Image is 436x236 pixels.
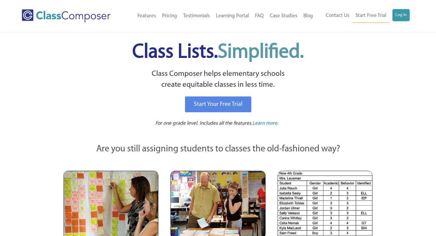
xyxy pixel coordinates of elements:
[252,9,267,23] a: FAQ
[63,69,373,91] p: Class Composer helps elementary schools create equitable classes in less time.
[352,9,389,23] a: Start Free Trial
[218,42,304,62] span: Simplified.
[132,42,304,62] span: Class Lists.
[185,96,251,112] a: Start Your Free Trial
[124,9,316,23] nav: Header Menu
[253,120,279,127] a: Learn more.
[213,9,252,23] a: Learning Portal
[180,9,213,23] a: Testimonials
[155,121,253,126] span: For one grade level. Includes all the features.
[300,9,316,23] a: Blog
[392,9,410,21] a: Log In
[22,9,111,22] img: Class Composer
[64,143,372,156] p: Are you still assigning students to classes the old-fashioned way?
[134,9,159,23] a: Features
[194,101,243,107] span: Start Your Free Trial
[267,9,300,23] a: Case Studies
[253,121,279,126] span: Learn more.
[159,9,180,23] a: Pricing
[316,9,410,23] nav: Header Menu
[323,9,352,22] a: Contact Us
